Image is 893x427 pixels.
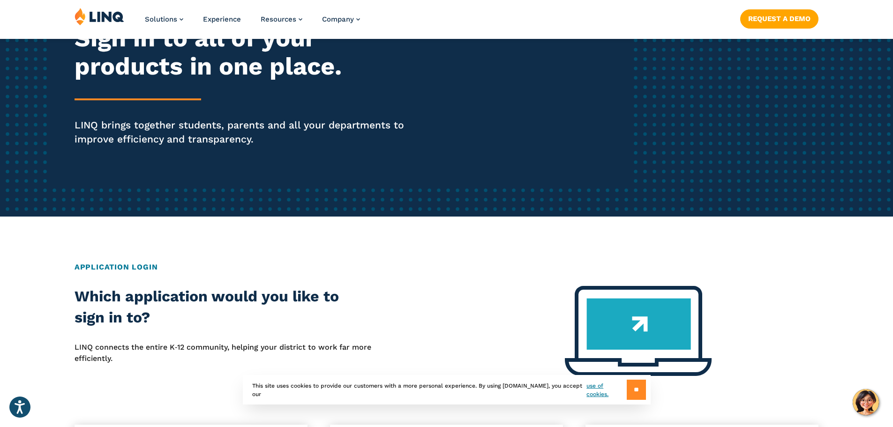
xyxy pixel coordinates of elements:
h2: Application Login [75,262,818,273]
div: This site uses cookies to provide our customers with a more personal experience. By using [DOMAIN... [243,375,651,405]
a: use of cookies. [586,382,626,398]
a: Resources [261,15,302,23]
h2: Sign in to all of your products in one place. [75,24,419,81]
nav: Button Navigation [740,7,818,28]
button: Hello, have a question? Let’s chat. [853,389,879,415]
a: Request a Demo [740,9,818,28]
img: LINQ | K‑12 Software [75,7,124,25]
span: Company [322,15,354,23]
h2: Which application would you like to sign in to? [75,286,372,329]
nav: Primary Navigation [145,7,360,38]
p: LINQ connects the entire K‑12 community, helping your district to work far more efficiently. [75,342,372,365]
p: LINQ brings together students, parents and all your departments to improve efficiency and transpa... [75,118,419,146]
a: Solutions [145,15,183,23]
span: Resources [261,15,296,23]
a: Company [322,15,360,23]
a: Experience [203,15,241,23]
span: Solutions [145,15,177,23]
